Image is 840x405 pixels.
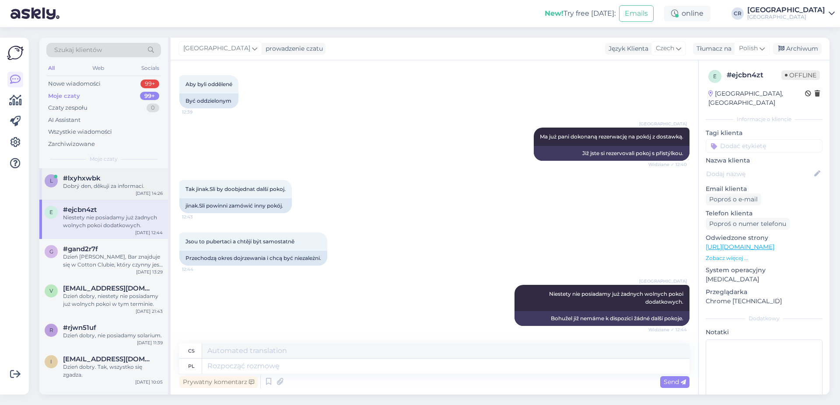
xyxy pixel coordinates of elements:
[706,139,822,152] input: Dodać etykietę
[706,243,774,251] a: [URL][DOMAIN_NAME]
[183,44,250,53] span: [GEOGRAPHIC_DATA]
[135,379,163,385] div: [DATE] 10:05
[706,233,822,242] p: Odwiedzone strony
[91,62,106,74] div: Web
[648,326,687,333] span: Widziane ✓ 12:44
[182,109,215,115] span: 12:39
[48,140,95,149] div: Zarchiwizowane
[63,292,163,308] div: Dzień dobry, niestety nie posiadamy już wolnych pokoi w tym terminie.
[49,209,53,215] span: e
[540,133,683,140] span: Ma już pani dokonaną rezerwację na pokój z dostawką.
[708,89,805,107] div: [GEOGRAPHIC_DATA], [GEOGRAPHIC_DATA]
[188,343,195,358] div: cs
[747,7,825,14] div: [GEOGRAPHIC_DATA]
[49,248,53,255] span: g
[747,14,825,21] div: [GEOGRAPHIC_DATA]
[179,376,258,388] div: Prywatny komentarz
[706,315,822,322] div: Dodatkowy
[747,7,835,21] a: [GEOGRAPHIC_DATA][GEOGRAPHIC_DATA]
[549,291,685,305] span: Niestety nie posiadamy już żadnych wolnych pokoi dodatkowych.
[63,332,163,339] div: Dzień dobry, nie posiadamy solarium.
[713,73,717,80] span: e
[739,44,758,53] span: Polish
[140,80,159,88] div: 99+
[140,62,161,74] div: Socials
[781,70,820,80] span: Offline
[188,359,195,374] div: pl
[706,209,822,218] p: Telefon klienta
[706,287,822,297] p: Przeglądarka
[179,251,327,266] div: Przechodzą okres dojrzewania i chcą być niezależni.
[140,92,159,100] div: 99+
[147,104,159,112] div: 0
[773,43,822,55] div: Archiwum
[648,161,687,168] span: Widziane ✓ 12:40
[706,254,822,262] p: Zobacz więcej ...
[545,9,563,17] b: New!
[727,70,781,80] div: # ejcbn4zt
[63,174,101,182] span: #lxyhxwbk
[706,218,790,230] div: Poproś o numer telefonu
[63,253,163,269] div: Dzień [PERSON_NAME], Bar znajduje się w Cotton Clubie, który czynny jest we wtorki, piątki oraz s...
[48,116,80,125] div: AI Assistant
[63,324,96,332] span: #rjwn51uf
[63,182,163,190] div: Dobrý den, děkuji za informaci.
[136,269,163,275] div: [DATE] 13:29
[49,287,53,294] span: v
[605,44,648,53] div: Język Klienta
[63,355,154,363] span: ivajanus@seznam.cz
[182,266,215,273] span: 12:44
[639,121,687,127] span: [GEOGRAPHIC_DATA]
[137,339,163,346] div: [DATE] 11:39
[262,44,323,53] div: prowadzenie czatu
[136,308,163,315] div: [DATE] 21:43
[619,5,654,22] button: Emails
[182,214,215,220] span: 12:43
[706,156,822,165] p: Nazwa klienta
[135,229,163,236] div: [DATE] 12:44
[63,214,163,229] div: Niestety nie posiadamy już żadnych wolnych pokoi dodatkowych.
[534,146,689,161] div: Již jste si rezervovali pokoj s přistýlkou.
[706,194,761,205] div: Poproś o e-mail
[63,245,98,253] span: #gand2r7f
[50,358,52,365] span: i
[136,190,163,197] div: [DATE] 14:26
[545,8,616,19] div: Try free [DATE]:
[46,62,56,74] div: All
[63,206,97,214] span: #ejcbn4zt
[49,327,53,333] span: r
[185,238,294,245] span: Jsou to pubertaci a chtějí být samostatně
[90,155,118,163] span: Moje czaty
[731,7,744,20] div: CR
[179,93,238,108] div: Być oddzielonym
[693,44,731,53] div: Tłumacz na
[656,44,674,53] span: Czech
[63,284,154,292] span: vlladka@seznam.cz
[48,80,101,88] div: Nowe wiadomości
[664,6,710,21] div: online
[706,328,822,337] p: Notatki
[48,92,80,100] div: Moje czaty
[664,378,686,386] span: Send
[185,81,232,87] span: Aby byli oddělené
[50,177,53,184] span: l
[48,128,112,136] div: Wszystkie wiadomości
[514,311,689,326] div: Bohužel již nemáme k dispozici žádné další pokoje.
[639,278,687,284] span: [GEOGRAPHIC_DATA]
[63,363,163,379] div: Dzień dobry. Tak, wszystko się zgadza.
[706,169,812,179] input: Dodaj nazwę
[706,184,822,194] p: Email klienta
[185,186,286,192] span: Tak jinak.Sli by doobjednat další pokoj.
[179,198,292,213] div: jinak.Sli powinni zamówić inny pokój.
[706,128,822,138] p: Tagi klienta
[706,115,822,123] div: Informacje o kliencie
[706,275,822,284] p: [MEDICAL_DATA]
[706,297,822,306] p: Chrome [TECHNICAL_ID]
[7,45,24,61] img: Askly Logo
[706,266,822,275] p: System operacyjny
[48,104,87,112] div: Czaty zespołu
[54,45,102,55] span: Szukaj klientów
